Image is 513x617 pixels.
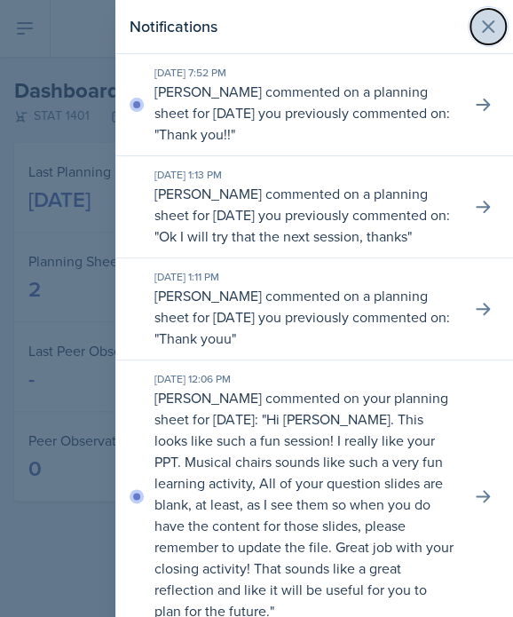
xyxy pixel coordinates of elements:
h2: Notifications [130,14,217,39]
p: Thank you!! [159,124,231,144]
p: Thank youu [159,328,232,348]
div: [DATE] 1:11 PM [154,269,456,285]
p: [PERSON_NAME] commented on a planning sheet for [DATE] you previously commented on: " " [154,81,456,145]
p: Ok I will try that the next session, thanks [159,226,407,246]
p: [PERSON_NAME] commented on a planning sheet for [DATE] you previously commented on: " " [154,183,456,247]
div: [DATE] 12:06 PM [154,371,456,387]
p: [PERSON_NAME] commented on a planning sheet for [DATE] you previously commented on: " " [154,285,456,349]
div: [DATE] 1:13 PM [154,167,456,183]
div: [DATE] 7:52 PM [154,65,456,81]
